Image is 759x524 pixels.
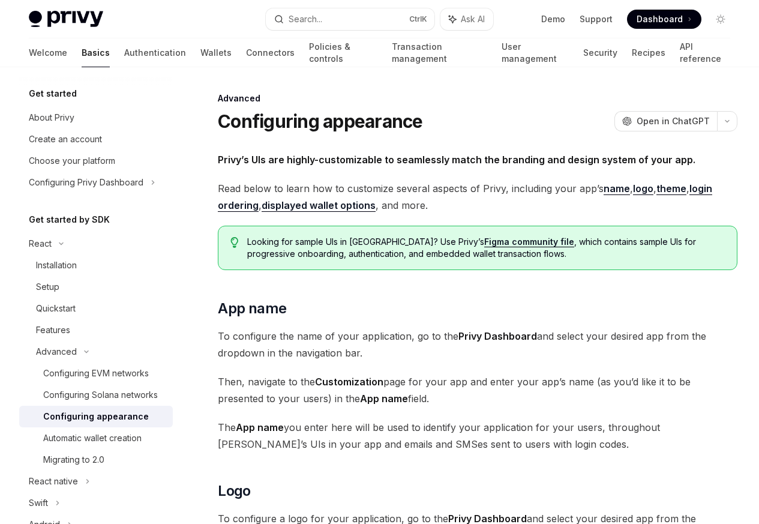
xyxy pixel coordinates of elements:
button: Toggle dark mode [711,10,730,29]
span: Logo [218,481,251,501]
div: Quickstart [36,301,76,316]
strong: Privy Dashboard [458,330,537,342]
div: Setup [36,280,59,294]
div: Search... [289,12,322,26]
a: Basics [82,38,110,67]
a: API reference [680,38,730,67]
a: User management [502,38,569,67]
span: Read below to learn how to customize several aspects of Privy, including your app’s , , , , , and... [218,180,737,214]
strong: Privy’s UIs are highly-customizable to seamlessly match the branding and design system of your app. [218,154,695,166]
a: Dashboard [627,10,701,29]
div: Automatic wallet creation [43,431,142,445]
a: Connectors [246,38,295,67]
strong: App name [360,393,408,405]
a: Create an account [19,128,173,150]
span: Ctrl K [409,14,427,24]
a: Features [19,319,173,341]
a: Configuring Solana networks [19,384,173,406]
div: Advanced [36,345,77,359]
span: To configure the name of your application, go to the and select your desired app from the dropdow... [218,328,737,361]
span: Then, navigate to the page for your app and enter your app’s name (as you’d like it to be present... [218,373,737,407]
a: Wallets [200,38,232,67]
div: Configuring Privy Dashboard [29,175,143,190]
div: Configuring EVM networks [43,366,149,381]
div: Configuring Solana networks [43,388,158,402]
span: The you enter here will be used to identify your application for your users, throughout [PERSON_N... [218,419,737,453]
a: Support [580,13,613,25]
span: Ask AI [461,13,485,25]
div: React [29,236,52,251]
div: Choose your platform [29,154,115,168]
a: Security [583,38,617,67]
button: Ask AI [440,8,493,30]
a: Quickstart [19,298,173,319]
div: Installation [36,258,77,273]
a: theme [656,182,686,195]
svg: Tip [230,237,239,248]
a: Installation [19,254,173,276]
strong: Customization [315,376,383,388]
a: Configuring EVM networks [19,363,173,384]
button: Search...CtrlK [266,8,434,30]
span: Dashboard [637,13,683,25]
a: Automatic wallet creation [19,427,173,449]
a: Welcome [29,38,67,67]
div: React native [29,474,78,489]
a: Authentication [124,38,186,67]
div: Migrating to 2.0 [43,453,104,467]
span: Looking for sample UIs in [GEOGRAPHIC_DATA]? Use Privy’s , which contains sample UIs for progress... [247,236,725,260]
button: Open in ChatGPT [614,111,717,131]
a: logo [633,182,653,195]
span: App name [218,299,286,318]
a: Migrating to 2.0 [19,449,173,471]
a: Demo [541,13,565,25]
div: About Privy [29,110,74,125]
a: displayed wallet options [262,199,376,212]
a: Setup [19,276,173,298]
a: Policies & controls [309,38,377,67]
h1: Configuring appearance [218,110,423,132]
div: Advanced [218,92,737,104]
h5: Get started [29,86,77,101]
div: Configuring appearance [43,409,149,424]
div: Swift [29,496,48,510]
span: Open in ChatGPT [637,115,710,127]
a: Choose your platform [19,150,173,172]
a: About Privy [19,107,173,128]
div: Features [36,323,70,337]
img: light logo [29,11,103,28]
strong: App name [236,421,284,433]
a: Recipes [632,38,665,67]
a: name [604,182,630,195]
div: Create an account [29,132,102,146]
a: Figma community file [484,236,574,247]
a: Configuring appearance [19,406,173,427]
a: Transaction management [392,38,487,67]
h5: Get started by SDK [29,212,110,227]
